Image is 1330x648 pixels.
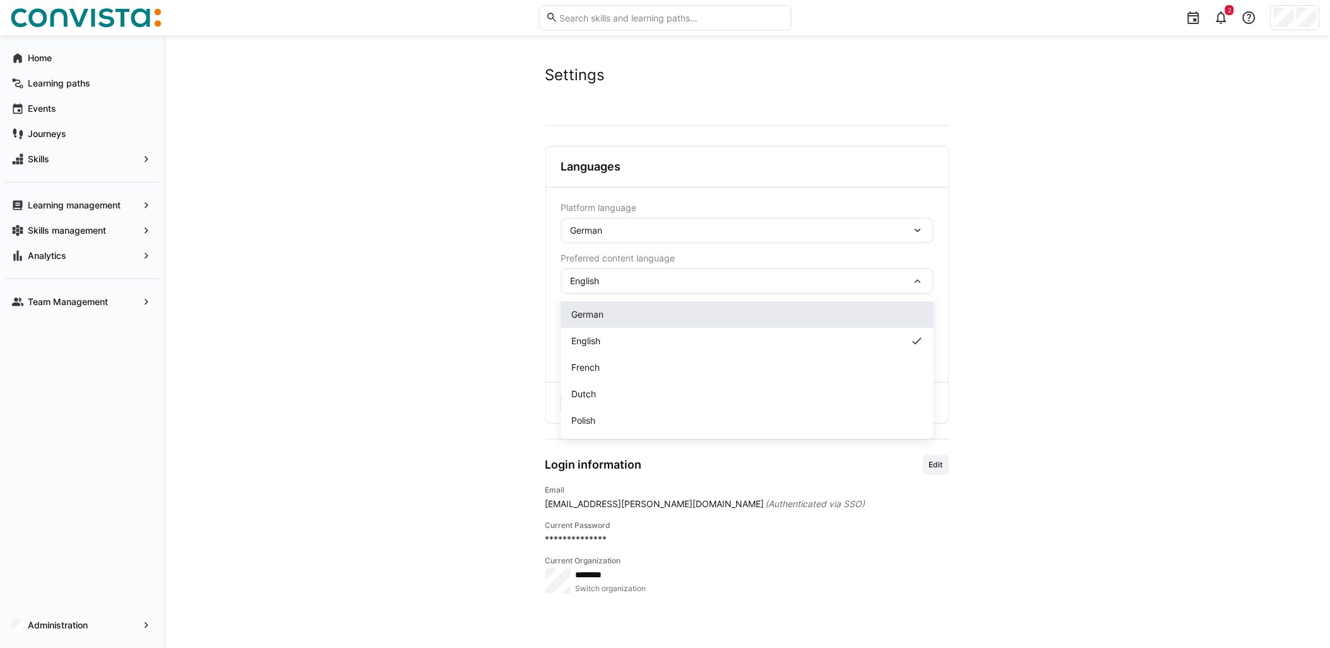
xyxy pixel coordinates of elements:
[571,275,600,287] span: English
[571,361,600,374] span: French
[558,12,784,23] input: Search skills and learning paths…
[545,498,764,510] span: [EMAIL_ADDRESS][PERSON_NAME][DOMAIN_NAME]
[571,224,603,237] span: German
[571,388,596,400] span: Dutch
[561,253,675,263] span: Preferred content language
[545,485,949,495] h4: Email
[571,308,603,321] span: German
[545,66,949,85] h2: Settings
[576,584,646,594] span: Switch organization
[571,335,600,347] span: English
[561,203,637,213] span: Platform language
[923,455,949,475] button: Edit
[928,460,944,470] span: Edit
[766,498,865,510] span: (Authenticated via SSO)
[571,414,595,427] span: Polish
[545,458,642,472] h3: Login information
[561,160,621,174] h3: Languages
[545,520,949,531] h4: Current Password
[545,556,949,566] h4: Current Organization
[1228,6,1232,14] span: 2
